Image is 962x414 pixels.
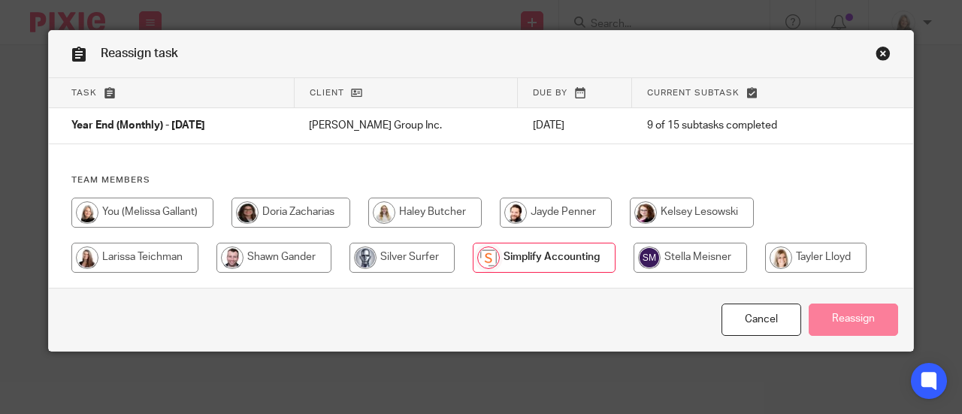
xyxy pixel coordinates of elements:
td: 9 of 15 subtasks completed [632,108,852,144]
span: Year End (Monthly) - [DATE] [71,121,205,131]
a: Close this dialog window [876,46,891,66]
span: Client [310,89,344,97]
span: Reassign task [101,47,178,59]
span: Task [71,89,97,97]
p: [DATE] [533,118,617,133]
h4: Team members [71,174,891,186]
a: Close this dialog window [721,304,801,336]
span: Current subtask [647,89,740,97]
input: Reassign [809,304,898,336]
span: Due by [533,89,567,97]
p: [PERSON_NAME] Group Inc. [309,118,502,133]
